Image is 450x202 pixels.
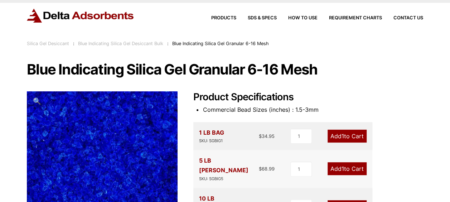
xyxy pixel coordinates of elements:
span: 1 [342,165,344,172]
span: Contact Us [393,16,423,20]
span: $ [259,166,262,172]
img: Delta Adsorbents [27,9,134,23]
li: Commercial Bead Sizes (inches) : 1.5-3mm [203,105,423,115]
a: Add1to Cart [328,162,367,175]
bdi: 68.99 [259,166,275,172]
a: View full-screen image gallery [27,91,47,111]
span: $ [259,133,262,139]
span: : [73,41,74,46]
bdi: 34.95 [259,133,275,139]
a: Contact Us [382,16,423,20]
div: 5 LB [PERSON_NAME] [199,156,259,182]
a: Add1to Cart [328,130,367,143]
div: SKU: SGBIG5 [199,175,259,182]
span: : [167,41,169,46]
h2: Product Specifications [193,91,423,103]
span: SDS & SPECS [248,16,277,20]
div: SKU: SGBIG1 [199,138,224,144]
a: SDS & SPECS [236,16,277,20]
a: Products [200,16,236,20]
span: 🔍 [33,97,41,105]
h1: Blue Indicating Silica Gel Granular 6-16 Mesh [27,62,423,77]
span: Products [211,16,236,20]
a: Silica Gel Desiccant [27,41,69,46]
a: Requirement Charts [318,16,382,20]
div: 1 LB BAG [199,128,224,144]
a: Blue Indicating Silica Gel Desiccant Bulk [78,41,163,46]
span: 1 [342,133,344,140]
span: How to Use [288,16,318,20]
span: Blue Indicating Silica Gel Granular 6-16 Mesh [172,41,269,46]
span: Requirement Charts [329,16,382,20]
a: How to Use [277,16,318,20]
